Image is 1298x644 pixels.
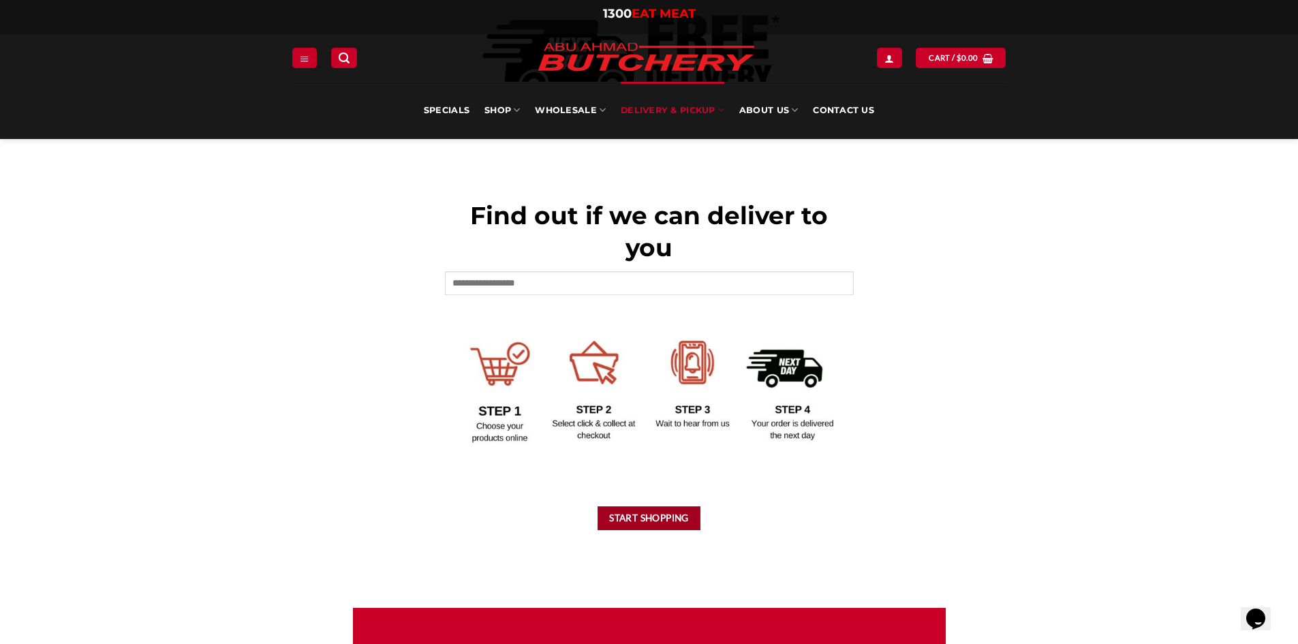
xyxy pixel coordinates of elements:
a: Delivery & Pickup [621,82,724,139]
a: Wholesale [535,82,606,139]
button: Start Shopping [598,506,701,530]
a: About Us [739,82,798,139]
iframe: chat widget [1241,589,1284,630]
span: $ [957,52,961,64]
a: Menu [292,48,317,67]
a: 1300EAT MEAT [603,6,696,21]
span: EAT MEAT [632,6,696,21]
bdi: 0.00 [957,53,978,62]
span: Find out if we can deliver to you [470,200,828,262]
span: 1300 [603,6,632,21]
span: Cart / [929,52,978,64]
a: Search [331,48,357,67]
a: Contact Us [813,82,874,139]
a: View cart [916,48,1006,67]
img: Abu Ahmad Butchery [527,34,765,82]
a: Specials [424,82,469,139]
a: SHOP [484,82,520,139]
a: Login [877,48,901,67]
img: Delivery Options [445,324,854,450]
